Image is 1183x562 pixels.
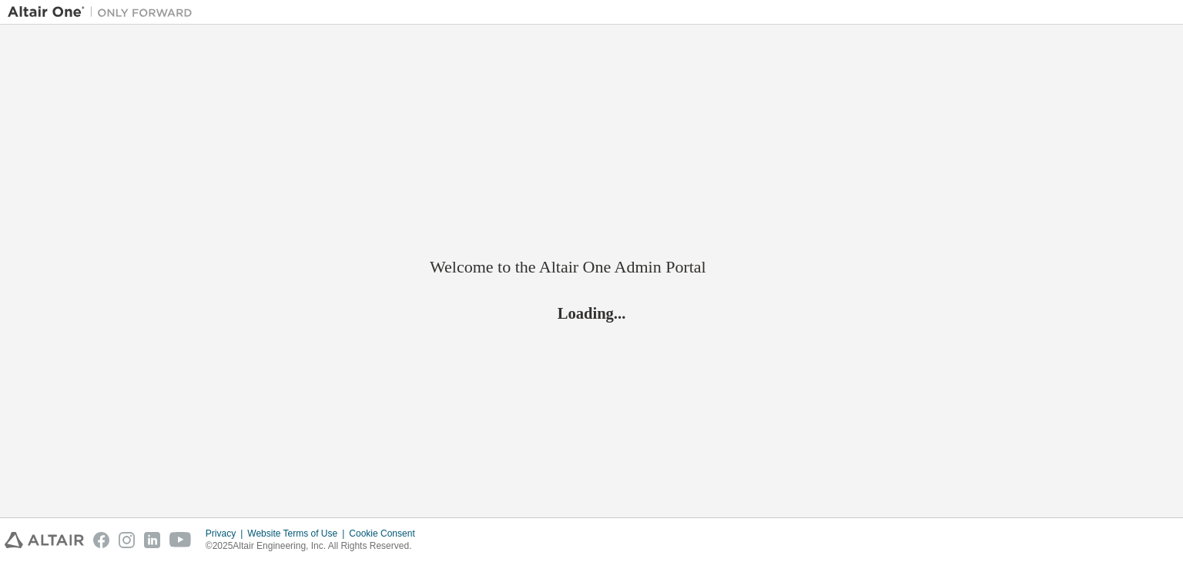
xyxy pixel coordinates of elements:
img: Altair One [8,5,200,20]
div: Cookie Consent [349,527,424,540]
img: facebook.svg [93,532,109,548]
img: instagram.svg [119,532,135,548]
img: youtube.svg [169,532,192,548]
div: Website Terms of Use [247,527,349,540]
img: altair_logo.svg [5,532,84,548]
p: © 2025 Altair Engineering, Inc. All Rights Reserved. [206,540,424,553]
h2: Loading... [430,303,753,323]
h2: Welcome to the Altair One Admin Portal [430,256,753,278]
img: linkedin.svg [144,532,160,548]
div: Privacy [206,527,247,540]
